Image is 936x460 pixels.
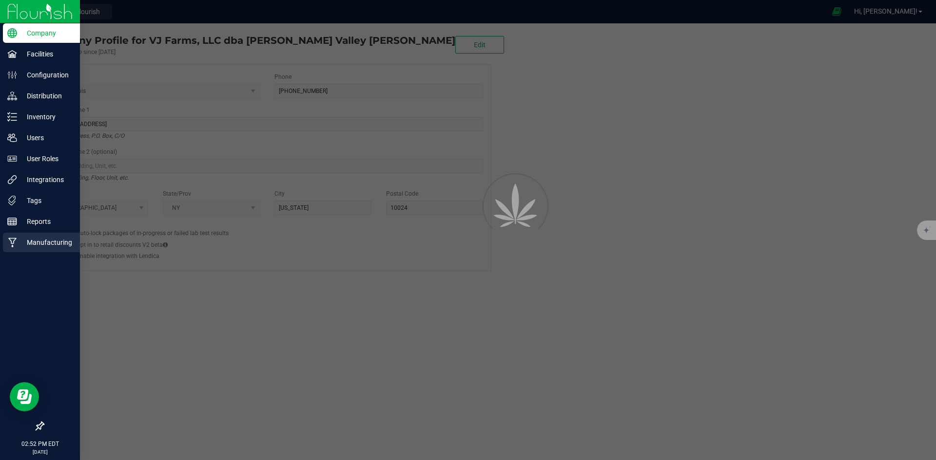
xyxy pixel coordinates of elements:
[7,112,17,122] inline-svg: Inventory
[7,154,17,164] inline-svg: User Roles
[17,237,76,248] p: Manufacturing
[17,132,76,144] p: Users
[17,48,76,60] p: Facilities
[7,91,17,101] inline-svg: Distribution
[7,28,17,38] inline-svg: Company
[7,49,17,59] inline-svg: Facilities
[4,448,76,456] p: [DATE]
[17,216,76,227] p: Reports
[17,69,76,81] p: Configuration
[7,133,17,143] inline-svg: Users
[7,175,17,184] inline-svg: Integrations
[7,217,17,226] inline-svg: Reports
[4,440,76,448] p: 02:52 PM EDT
[17,153,76,165] p: User Roles
[17,111,76,123] p: Inventory
[17,195,76,206] p: Tags
[17,174,76,185] p: Integrations
[10,382,39,411] iframe: Resource center
[17,90,76,102] p: Distribution
[7,238,17,247] inline-svg: Manufacturing
[7,196,17,205] inline-svg: Tags
[7,70,17,80] inline-svg: Configuration
[17,27,76,39] p: Company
